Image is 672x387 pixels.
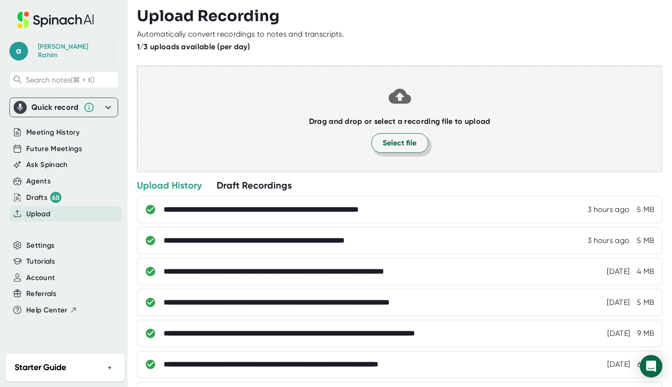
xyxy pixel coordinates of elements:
button: Future Meetings [26,144,82,154]
div: 5 MB [637,298,655,307]
div: Draft Recordings [217,179,292,191]
button: Settings [26,240,55,251]
div: 9/3/2025, 8:06:28 AM [588,236,629,245]
b: Drag and drop or select a recording file to upload [309,117,491,126]
b: 1/3 uploads available (per day) [137,42,250,51]
button: Referrals [26,288,56,299]
h2: Starter Guide [15,361,66,374]
button: Account [26,273,55,283]
button: + [104,361,116,374]
div: 9/2/2025, 12:02:28 AM [607,298,630,307]
button: Agents [26,176,51,187]
span: a [9,42,28,61]
button: Meeting History [26,127,80,138]
div: Drafts [26,192,61,203]
div: Abdul Rahim [38,43,108,59]
div: Automatically convert recordings to notes and transcripts. [137,30,344,39]
div: 5 MB [637,236,655,245]
div: 9/2/2025, 12:02:38 AM [607,267,630,276]
div: 9/3/2025, 8:06:38 AM [588,205,629,214]
button: Tutorials [26,256,55,267]
div: 6 MB [638,360,655,369]
h3: Upload Recording [137,7,663,25]
span: Help Center [26,305,68,316]
div: 5 MB [637,205,655,214]
button: Ask Spinach [26,159,68,170]
button: Select file [371,133,429,153]
button: Drafts 68 [26,192,61,203]
span: Select file [383,137,417,149]
div: 9/1/2025, 8:49:45 PM [608,329,630,338]
span: Search notes (⌘ + K) [26,76,94,84]
div: Quick record [14,98,114,117]
div: Quick record [31,103,79,112]
button: Upload [26,209,50,220]
div: Upload History [137,179,202,191]
div: Open Intercom Messenger [640,355,663,378]
button: Help Center [26,305,77,316]
div: 9 MB [638,329,655,338]
div: 68 [50,192,61,203]
div: 4 MB [637,267,655,276]
div: 8/29/2025, 8:09:56 AM [608,360,630,369]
